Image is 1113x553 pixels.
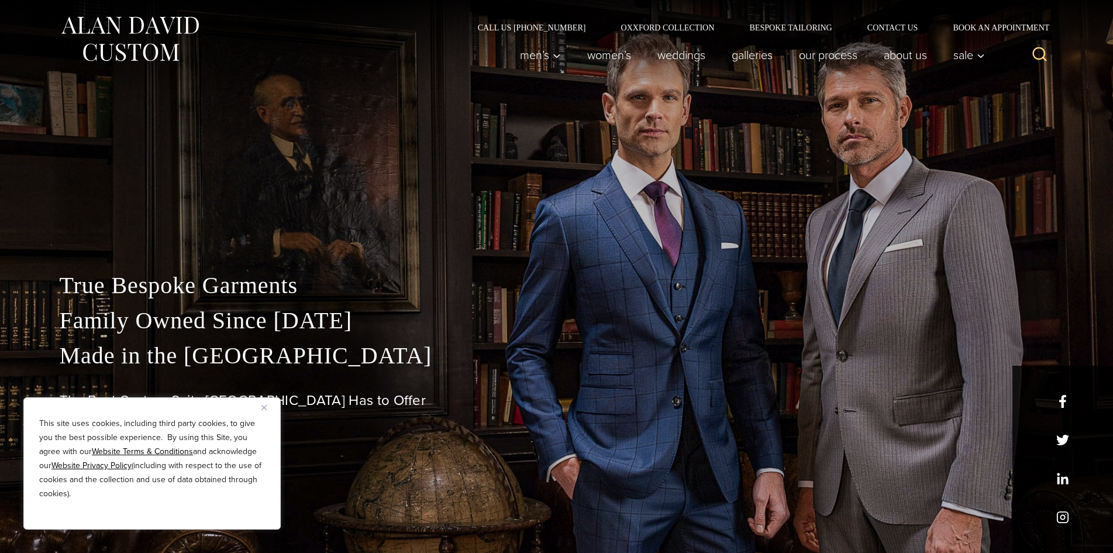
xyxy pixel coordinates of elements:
a: Our Process [785,43,870,67]
a: Website Terms & Conditions [92,445,193,458]
a: About Us [870,43,940,67]
a: Bespoke Tailoring [732,23,849,32]
a: Galleries [718,43,785,67]
a: Website Privacy Policy [51,459,132,472]
a: Women’s [574,43,644,67]
button: View Search Form [1026,41,1054,69]
a: Call Us [PHONE_NUMBER] [460,23,604,32]
p: This site uses cookies, including third party cookies, to give you the best possible experience. ... [39,417,265,501]
p: True Bespoke Garments Family Owned Since [DATE] Made in the [GEOGRAPHIC_DATA] [60,268,1054,373]
a: Book an Appointment [935,23,1053,32]
nav: Primary Navigation [506,43,991,67]
nav: Secondary Navigation [460,23,1054,32]
img: Close [261,405,267,410]
h1: The Best Custom Suits [GEOGRAPHIC_DATA] Has to Offer [60,392,1054,409]
a: Oxxford Collection [603,23,732,32]
button: Close [261,400,275,414]
a: Contact Us [850,23,936,32]
a: weddings [644,43,718,67]
span: Sale [953,49,985,61]
img: Alan David Custom [60,13,200,65]
span: Men’s [520,49,561,61]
